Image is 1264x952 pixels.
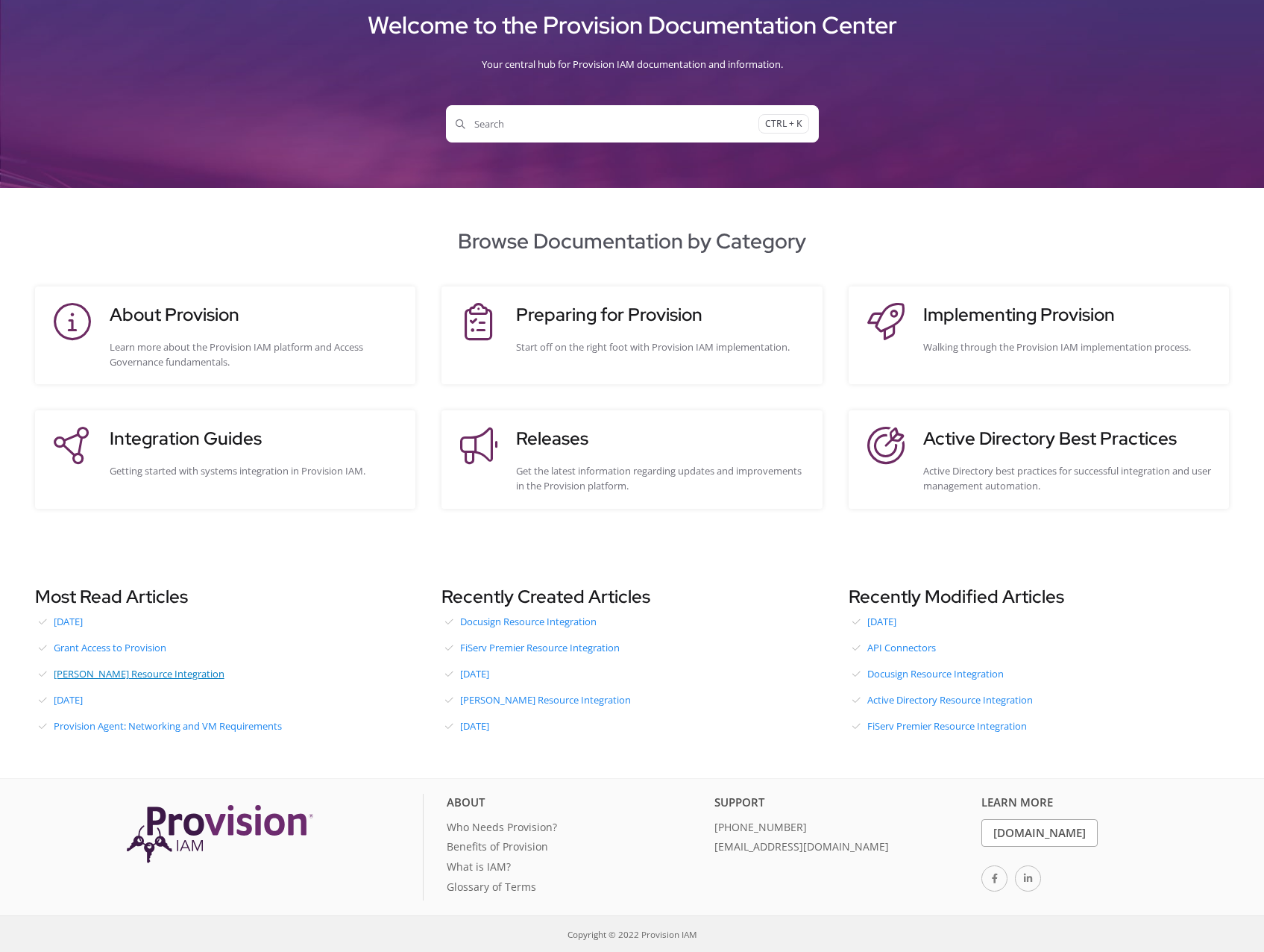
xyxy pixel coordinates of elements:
[456,116,758,131] span: Search
[50,425,401,493] a: Integration GuidesGetting started with systems integration in Provision IAM.
[849,583,1230,610] h3: Recently Modified Articles
[981,819,1098,847] a: [DOMAIN_NAME]
[441,689,823,711] a: [PERSON_NAME] Resource Integration
[35,583,416,610] h3: Most Read Articles
[446,105,819,143] button: SearchCTRL + K
[441,663,823,685] a: [DATE]
[127,805,313,862] img: Provision IAM Onboarding Platform
[441,583,823,610] h3: Recently Created Articles
[849,689,1230,711] a: Active Directory Resource Integration
[849,636,1230,659] a: API Connectors
[447,819,703,839] a: Who Needs Provision?
[35,610,416,633] a: [DATE]
[18,225,1246,257] h2: Browse Documentation by Category
[714,819,971,839] a: [PHONE_NUMBER]
[923,425,1215,452] h3: Active Directory Best Practices
[110,339,401,369] div: Learn more about the Provision IAM platform and Access Governance fundamentals.
[864,301,1215,369] a: Implementing ProvisionWalking through the Provision IAM implementation process.
[110,301,401,328] h3: About Provision
[456,301,808,369] a: Preparing for ProvisionStart off on the right foot with Provision IAM implementation.
[923,339,1215,354] div: Walking through the Provision IAM implementation process.
[923,301,1215,328] h3: Implementing Provision
[447,859,703,879] a: What is IAM?
[516,339,808,354] div: Start off on the right foot with Provision IAM implementation.
[441,636,823,659] a: FiServ Premier Resource Integration
[35,715,416,737] a: Provision Agent: Networking and VM Requirements
[110,463,401,478] div: Getting started with systems integration in Provision IAM.
[714,839,971,859] a: [EMAIL_ADDRESS][DOMAIN_NAME]
[516,425,808,452] h3: Releases
[18,46,1246,83] div: Your central hub for Provision IAM documentation and information.
[516,463,808,493] div: Get the latest information regarding updates and improvements in the Provision platform.
[441,715,823,737] a: [DATE]
[923,463,1215,493] div: Active Directory best practices for successful integration and user management automation.
[447,839,703,859] a: Benefits of Provision
[456,425,808,493] a: ReleasesGet the latest information regarding updates and improvements in the Provision platform.
[18,5,1246,46] h1: Welcome to the Provision Documentation Center
[35,689,416,711] a: [DATE]
[864,425,1215,493] a: Active Directory Best PracticesActive Directory best practices for successful integration and use...
[849,610,1230,633] a: [DATE]
[981,794,1238,818] div: Learn More
[110,425,401,452] h3: Integration Guides
[35,663,416,685] a: [PERSON_NAME] Resource Integration
[441,610,823,633] a: Docusign Resource Integration
[447,794,703,818] div: About
[849,715,1230,737] a: FiServ Premier Resource Integration
[758,114,809,134] span: CTRL + K
[35,636,416,659] a: Grant Access to Provision
[714,794,971,818] div: Support
[516,301,808,328] h3: Preparing for Provision
[50,301,401,369] a: About ProvisionLearn more about the Provision IAM platform and Access Governance fundamentals.
[447,879,703,899] a: Glossary of Terms
[849,663,1230,685] a: Docusign Resource Integration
